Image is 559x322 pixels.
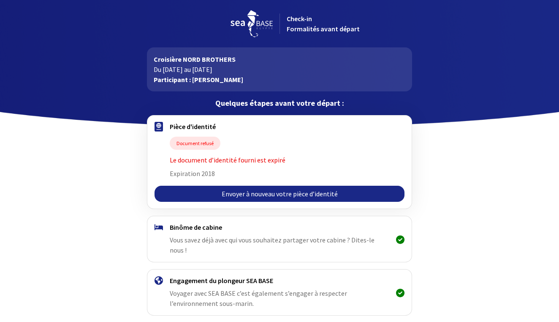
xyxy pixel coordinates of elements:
span: Check-in Formalités avant départ [287,14,360,33]
img: binome.svg [155,224,163,230]
span: Document refusé [170,137,220,150]
span: Voyager avec SEA BASE c’est également s’engager à respecter l’environnement sous-marin. [170,289,347,308]
p: Expiration 2018 [170,168,389,179]
h4: Pièce d'identité [170,122,389,131]
h4: Engagement du plongeur SEA BASE [170,276,389,285]
p: Croisière NORD BROTHERS [154,54,405,64]
a: Envoyer à nouveau votre pièce d’identité [155,186,404,202]
span: Vous savez déjà avec qui vous souhaitez partager votre cabine ? Dites-le nous ! [170,236,374,254]
p: Le document d’identité fourni est expiré [170,155,389,165]
h4: Binôme de cabine [170,223,389,231]
img: engagement.svg [155,276,163,285]
p: Quelques étapes avant votre départ : [147,98,412,108]
p: Participant : [PERSON_NAME] [154,74,405,85]
img: logo_seabase.svg [231,10,273,37]
p: Du [DATE] au [DATE] [154,64,405,74]
img: passport.svg [155,122,163,132]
